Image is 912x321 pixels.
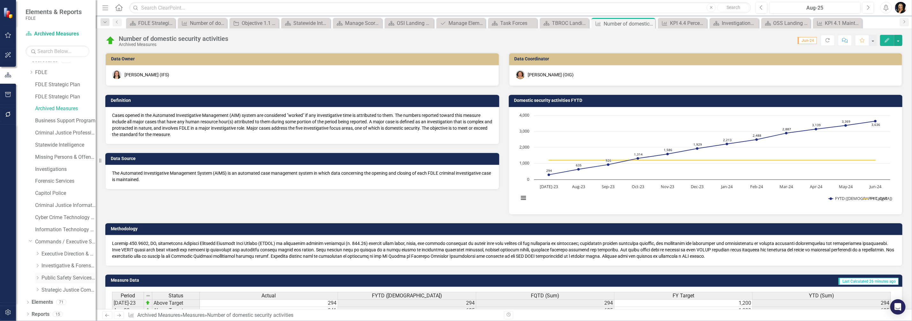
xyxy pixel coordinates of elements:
div: Aug-25 [772,4,858,12]
a: Manage Scorecards [335,19,381,27]
text: Jun-24 [869,184,882,189]
span: YTD (Sum) [809,293,834,299]
a: KPI 4.4 Percent completion of key tasks supporting domestic security activities. [660,19,705,27]
text: 2,488 [753,133,761,138]
text: Aug-23 [572,184,585,189]
div: 78 [61,58,71,63]
a: Investigations [35,166,96,173]
a: FDLE Strategic Plan [35,93,96,101]
button: Show FYTD (Sum) [829,196,857,201]
a: Number of domestic security activities Guide [179,19,225,27]
text: [DATE]-23 [540,184,558,189]
div: 15 [53,311,63,317]
td: 635 [476,307,614,314]
div: OSS Landing Page [773,19,809,27]
text: 1,586 [664,148,672,152]
div: Number of domestic security activities [119,35,228,42]
div: Objective 1.1 Coordinate and facilitate domestic security focused meetings. [242,19,277,27]
path: Feb-24, 2,488. FYTD (Sum). [755,138,758,141]
div: [PERSON_NAME] (OIG) [528,72,574,78]
input: Search ClearPoint... [129,2,751,13]
h3: Data Source [111,156,496,161]
a: Measures [183,312,205,318]
text: 3,139 [812,123,821,127]
td: 1,200 [614,307,753,314]
text: Nov-23 [661,184,674,189]
text: Apr-24 [810,184,823,189]
path: Nov-23, 1,586. FYTD (Sum). [666,153,669,155]
text: Oct-23 [632,184,644,189]
path: Mar-24, 2,887. FYTD (Sum). [785,132,788,134]
span: Elements & Reports [26,8,82,16]
text: 3,369 [842,119,850,124]
div: Chart. Highcharts interactive chart. [516,112,896,208]
text: FYTD ([DEMOGRAPHIC_DATA]) [835,195,892,201]
text: 3,000 [519,128,529,134]
h3: Data Coordinator [515,57,899,61]
text: 2,000 [519,144,529,150]
td: 635 [753,307,891,314]
span: Last Calculated 26 minutes ago [839,278,899,285]
path: Oct-23, 1,314. FYTD (Sum). [637,157,639,160]
p: Loremip 450.9602, DO, sitametcons Adipisci Elitsedd Eiusmodt Inci Utlabo (ETDOL) ma aliquaenim ad... [112,240,896,259]
text: 3,636 [871,122,880,127]
div: » » [128,312,499,319]
a: Statewide Intelligence [35,141,96,149]
td: Above Target [152,299,200,307]
a: Statewide Intelligence Landing Page [283,19,329,27]
h3: Measure Data [111,278,362,283]
a: Archived Measures [137,312,180,318]
h3: Definition [111,98,496,103]
td: Above Target [152,307,200,314]
h3: Methodology [111,226,899,231]
a: Capitol Police [35,190,96,197]
a: Commands / Executive Support Branch [35,238,96,246]
text: 635 [576,163,582,167]
a: Executive Direction & Business Support [41,250,96,258]
a: FDLE [35,69,96,76]
svg: Interactive chart [516,112,893,208]
span: FYTD ([DEMOGRAPHIC_DATA]) [372,293,442,299]
div: Manage Elements [448,19,484,27]
path: May-24, 3,369. FYTD (Sum). [844,124,847,126]
text: 926 [606,158,611,163]
div: Manage Scorecards [345,19,381,27]
img: Heather Pence [895,2,907,13]
text: 1,000 [519,160,529,166]
div: FDLE Strategic Plan [138,19,174,27]
div: Archived Measures [119,42,228,47]
h3: Data Owner [111,57,496,61]
a: Missing Persons & Offender Enforcement [35,154,96,161]
a: TBROC Landing Page [541,19,587,27]
div: Task Forces [500,19,536,27]
a: KPI 4.1 Maintain the number of regional and statewide domestic security and natural disaster exer... [815,19,861,27]
div: [PERSON_NAME] (IFS) [124,72,169,78]
img: Nancy Verhine [516,70,525,79]
a: FDLE Strategic Plan [128,19,174,27]
text: 1,929 [693,142,702,147]
a: Forensic Services [35,178,96,185]
img: Above Target [105,35,116,46]
a: Investigations Landing Page [711,19,757,27]
td: 294 [476,299,614,307]
a: Elements [32,299,53,306]
text: FY Target [870,195,887,201]
a: Strategic Justice Command [41,287,96,294]
text: 4,000 [519,112,529,118]
div: KPI 4.1 Maintain the number of regional and statewide domestic security and natural disaster exer... [825,19,861,27]
div: Cases opened in the Automated Investigative Management (AIM) system are considered "worked" if an... [112,112,493,138]
a: Business Support Program [35,117,96,125]
a: OSS Landing Page [763,19,809,27]
text: 294 [546,168,552,173]
span: Actual [262,293,276,299]
a: OSI Landing Page [386,19,432,27]
path: Jun-24, 3,636. FYTD (Sum). [874,120,877,122]
text: May-24 [839,184,853,189]
path: Aug-23, 635. FYTD (Sum). [577,168,580,171]
td: 294 [200,299,338,307]
path: Jan-24, 2,213. FYTD (Sum). [726,143,728,145]
a: Investigative & Forensic Services Command [41,262,96,270]
a: Criminal Justice Professionalism, Standards & Training Services [35,129,96,137]
td: 1,200 [614,299,753,307]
